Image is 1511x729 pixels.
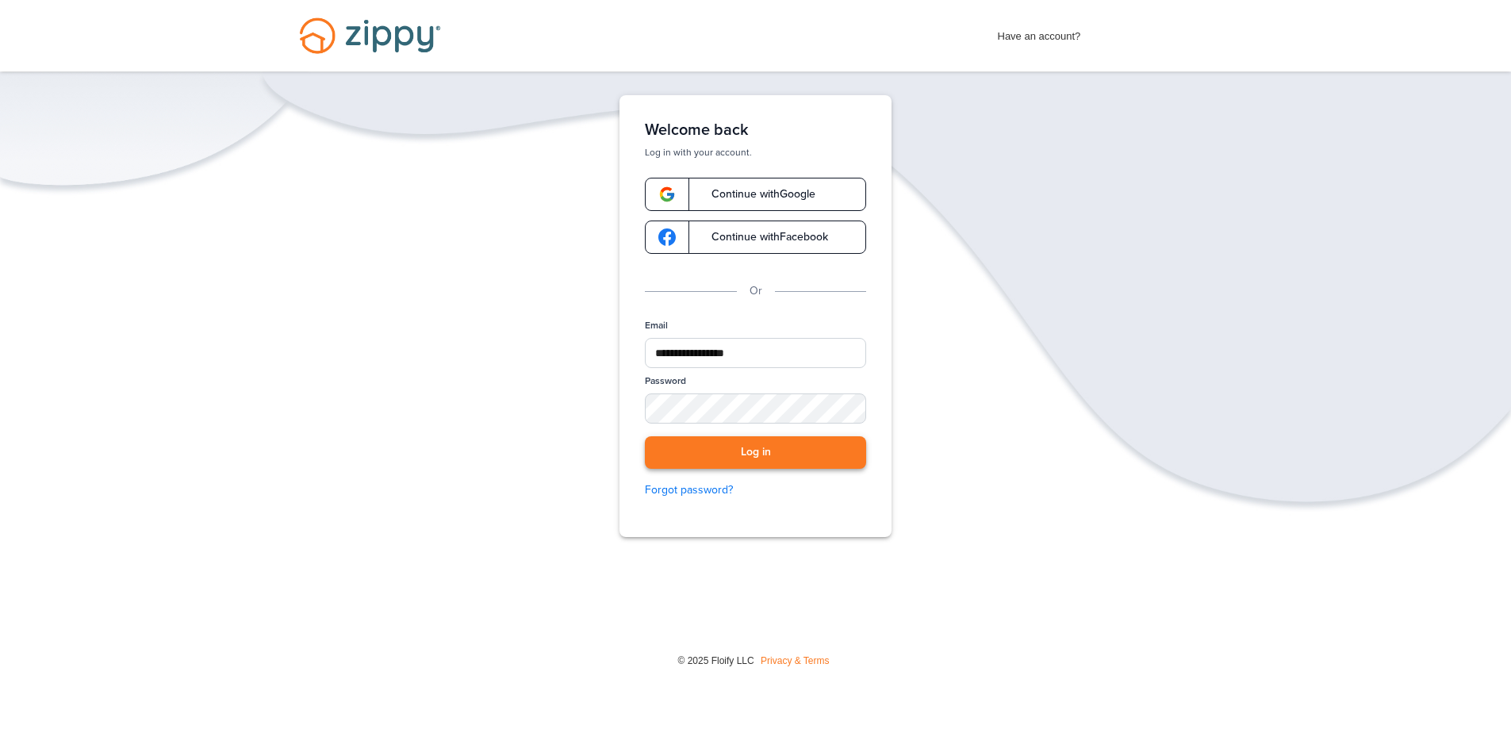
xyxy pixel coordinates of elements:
span: © 2025 Floify LLC [677,655,754,666]
span: Have an account? [998,20,1081,45]
input: Password [645,393,866,424]
img: google-logo [658,228,676,246]
p: Log in with your account. [645,146,866,159]
p: Or [750,282,762,300]
label: Email [645,319,668,332]
button: Log in [645,436,866,469]
span: Continue with Facebook [696,232,828,243]
a: Privacy & Terms [761,655,829,666]
label: Password [645,374,686,388]
a: google-logoContinue withFacebook [645,221,866,254]
a: google-logoContinue withGoogle [645,178,866,211]
a: Forgot password? [645,482,866,499]
h1: Welcome back [645,121,866,140]
input: Email [645,338,866,368]
img: google-logo [658,186,676,203]
span: Continue with Google [696,189,815,200]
